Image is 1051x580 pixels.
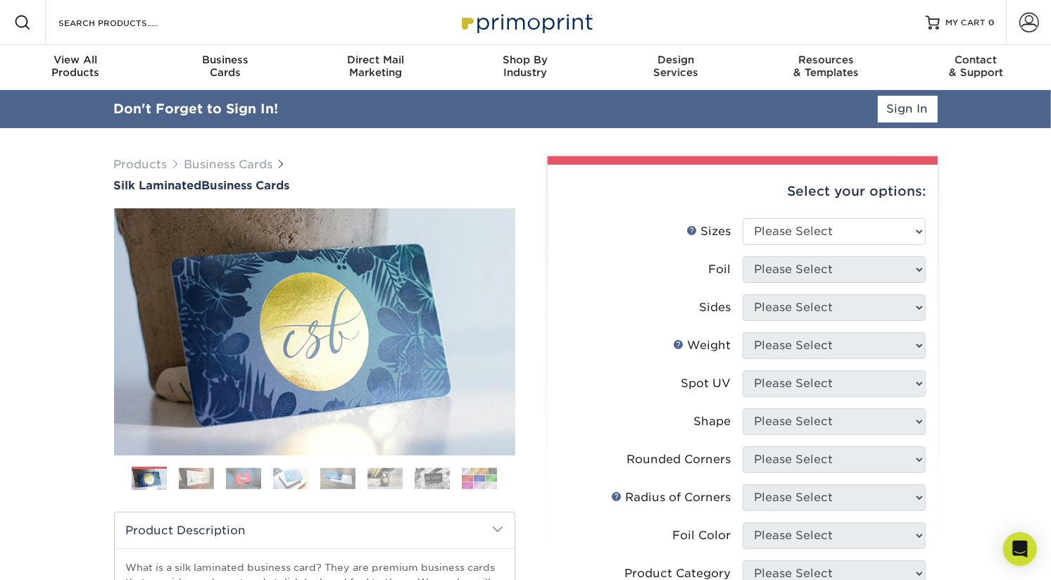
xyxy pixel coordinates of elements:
[455,7,596,37] img: Primoprint
[750,53,900,66] span: Resources
[451,45,600,90] a: Shop ByIndustry
[901,45,1051,90] a: Contact& Support
[878,96,938,122] a: Sign In
[612,489,731,506] div: Radius of Corners
[559,165,926,218] div: Select your options:
[687,223,731,240] div: Sizes
[184,158,273,171] a: Business Cards
[226,468,261,489] img: Business Cards 03
[132,462,167,497] img: Business Cards 01
[901,53,1051,79] div: & Support
[114,179,515,192] a: Silk LaminatedBusiness Cards
[114,158,168,171] a: Products
[301,53,451,66] span: Direct Mail
[462,468,497,489] img: Business Cards 08
[945,17,986,29] span: MY CART
[750,53,900,79] div: & Templates
[114,179,515,192] h1: Business Cards
[301,53,451,79] div: Marketing
[320,468,355,489] img: Business Cards 05
[115,512,515,548] h2: Product Description
[415,468,450,489] img: Business Cards 07
[901,53,1051,66] span: Contact
[150,53,300,66] span: Business
[709,261,731,278] div: Foil
[451,53,600,79] div: Industry
[150,53,300,79] div: Cards
[301,45,451,90] a: Direct MailMarketing
[114,132,515,533] img: Silk Laminated 01
[627,451,731,468] div: Rounded Corners
[681,375,731,392] div: Spot UV
[600,53,750,66] span: Design
[1003,532,1037,566] div: Open Intercom Messenger
[988,18,995,27] span: 0
[700,299,731,316] div: Sides
[674,337,731,354] div: Weight
[451,53,600,66] span: Shop By
[750,45,900,90] a: Resources& Templates
[57,14,194,31] input: SEARCH PRODUCTS.....
[150,45,300,90] a: BusinessCards
[273,468,308,489] img: Business Cards 04
[114,179,202,192] span: Silk Laminated
[600,53,750,79] div: Services
[600,45,750,90] a: DesignServices
[179,468,214,489] img: Business Cards 02
[673,527,731,544] div: Foil Color
[114,99,279,119] div: Don't Forget to Sign In!
[367,468,403,489] img: Business Cards 06
[694,413,731,430] div: Shape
